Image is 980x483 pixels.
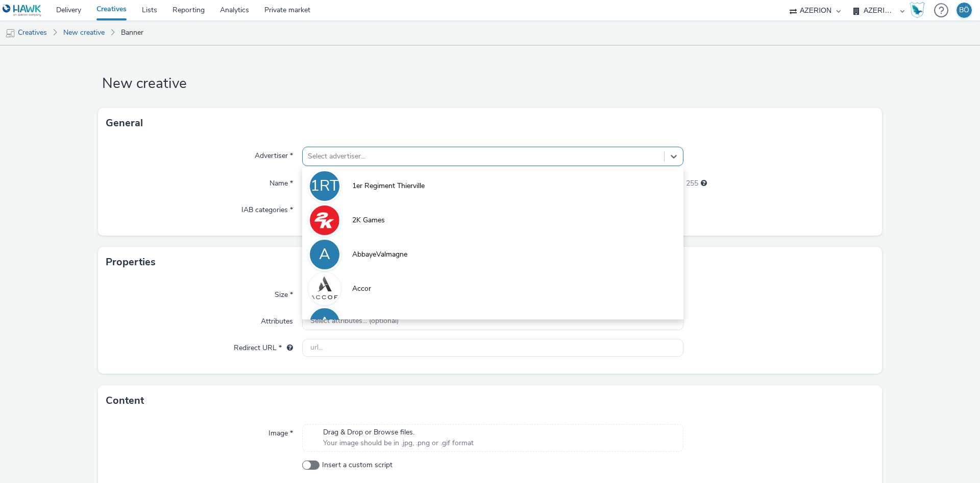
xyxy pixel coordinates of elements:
[323,438,474,448] span: Your image should be in .jpg, .png or .gif format
[116,20,149,45] a: Banner
[5,28,15,38] img: mobile
[352,215,385,225] span: 2K Games
[265,174,297,189] label: Name *
[322,460,393,470] span: Insert a custom script
[352,284,371,294] span: Accor
[959,3,969,18] div: BÖ
[319,240,330,269] div: A
[701,178,707,189] div: Maximum 255 characters
[58,20,110,45] a: New creative
[3,4,42,17] img: undefined Logo
[910,2,925,18] img: Hawk Academy
[106,393,144,408] h3: Content
[302,339,683,357] input: url...
[352,318,417,328] span: ACFA_MULTIMEDIA
[237,201,297,215] label: IAB categories *
[352,249,407,260] span: AbbayeValmagne
[686,178,698,189] span: 255
[251,147,297,161] label: Advertiser *
[323,427,474,438] span: Drag & Drop or Browse files.
[257,312,297,327] label: Attributes
[271,286,297,300] label: Size *
[264,424,297,439] label: Image *
[98,74,882,94] h1: New creative
[106,255,156,270] h3: Properties
[310,172,339,200] div: 1RT
[319,309,330,337] div: A
[282,343,293,353] div: URL will be used as a validation URL with some SSPs and it will be the redirection URL of your cr...
[106,116,143,131] h3: General
[310,274,339,304] img: Accor
[910,2,929,18] a: Hawk Academy
[352,181,425,191] span: 1er Regiment Thierville
[310,317,399,326] span: Select attributes... (optional)
[310,205,339,235] img: 2K Games
[230,339,297,353] label: Redirect URL *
